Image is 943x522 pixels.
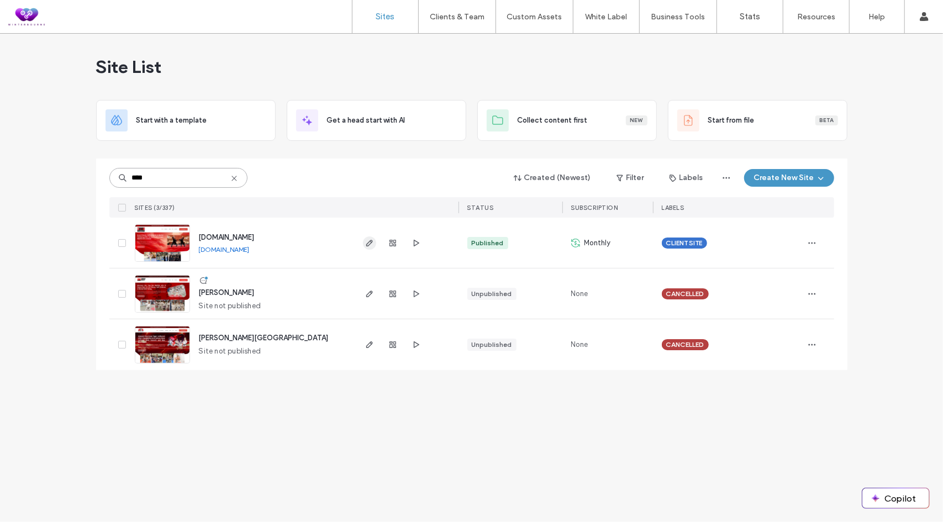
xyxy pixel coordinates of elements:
[815,115,838,125] div: Beta
[571,204,618,212] span: SUBSCRIPTION
[96,56,162,78] span: Site List
[708,115,755,126] span: Start from file
[584,238,611,249] span: Monthly
[477,100,657,141] div: Collect content firstNew
[660,169,713,187] button: Labels
[504,169,601,187] button: Created (Newest)
[797,12,835,22] label: Resources
[744,169,834,187] button: Create New Site
[25,8,48,18] span: Help
[626,115,647,125] div: New
[135,204,176,212] span: SITES (3/337)
[507,12,562,22] label: Custom Assets
[287,100,466,141] div: Get a head start with AI
[605,169,655,187] button: Filter
[651,12,705,22] label: Business Tools
[662,204,684,212] span: LABELS
[472,340,512,350] div: Unpublished
[862,488,929,508] button: Copilot
[430,12,484,22] label: Clients & Team
[199,300,261,312] span: Site not published
[740,12,760,22] label: Stats
[666,289,704,299] span: CANCELLED
[586,12,628,22] label: White Label
[571,339,588,350] span: None
[376,12,395,22] label: Sites
[666,340,704,350] span: CANCELLED
[869,12,886,22] label: Help
[199,288,255,297] a: [PERSON_NAME]
[472,238,504,248] div: Published
[199,233,255,241] a: [DOMAIN_NAME]
[467,204,494,212] span: STATUS
[136,115,207,126] span: Start with a template
[96,100,276,141] div: Start with a template
[472,289,512,299] div: Unpublished
[199,245,250,254] a: [DOMAIN_NAME]
[327,115,405,126] span: Get a head start with AI
[518,115,588,126] span: Collect content first
[666,238,703,248] span: CLIENT SITE
[668,100,847,141] div: Start from fileBeta
[199,346,261,357] span: Site not published
[571,288,588,299] span: None
[199,334,329,342] a: [PERSON_NAME][GEOGRAPHIC_DATA]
